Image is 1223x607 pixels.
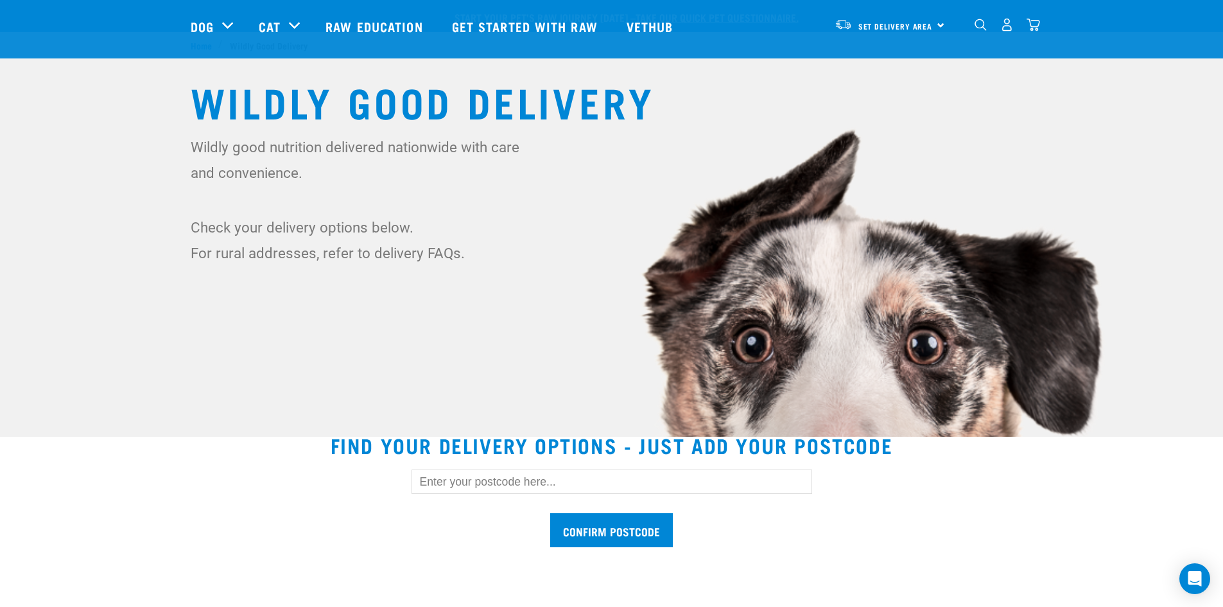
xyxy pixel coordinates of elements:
h2: Find your delivery options - just add your postcode [15,434,1208,457]
input: Confirm postcode [550,513,673,547]
a: Get started with Raw [439,1,614,52]
p: Check your delivery options below. For rural addresses, refer to delivery FAQs. [191,215,528,266]
img: van-moving.png [835,19,852,30]
img: user.png [1000,18,1014,31]
input: Enter your postcode here... [412,470,812,494]
img: home-icon-1@2x.png [975,19,987,31]
div: Open Intercom Messenger [1179,563,1210,594]
a: Dog [191,17,214,36]
a: Raw Education [313,1,438,52]
img: home-icon@2x.png [1027,18,1040,31]
span: Set Delivery Area [858,24,933,28]
p: Wildly good nutrition delivered nationwide with care and convenience. [191,134,528,186]
a: Cat [259,17,281,36]
h1: Wildly Good Delivery [191,78,1033,124]
a: Vethub [614,1,690,52]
